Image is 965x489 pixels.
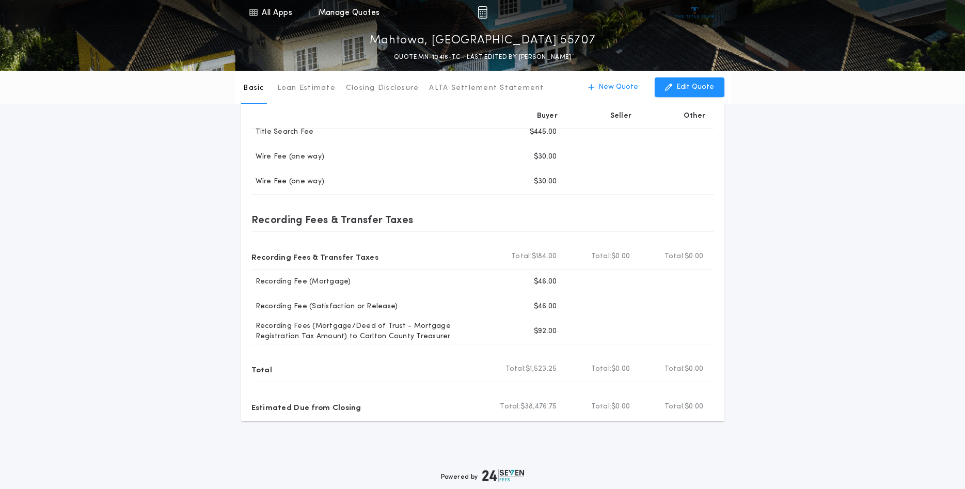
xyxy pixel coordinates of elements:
b: Total: [591,364,612,374]
p: Total [251,361,272,377]
p: New Quote [598,82,638,92]
span: $0.00 [611,251,630,262]
span: $0.00 [611,364,630,374]
button: Edit Quote [655,77,724,97]
span: $0.00 [685,364,703,374]
button: New Quote [578,77,648,97]
p: Title Search Fee [251,127,314,137]
p: Basic [243,83,264,93]
p: Mahtowa, [GEOGRAPHIC_DATA] 55707 [370,33,596,49]
p: Recording Fees & Transfer Taxes [251,211,414,228]
span: $0.00 [685,402,703,412]
img: img [478,6,487,19]
p: QUOTE MN-10416-TC - LAST EDITED BY [PERSON_NAME] [394,52,571,62]
p: Buyer [537,111,558,121]
p: Wire Fee (one way) [251,152,325,162]
p: $46.00 [534,277,557,287]
img: logo [482,469,525,482]
p: $30.00 [534,152,557,162]
p: Estimated Due from Closing [251,399,361,415]
b: Total: [665,402,685,412]
span: $0.00 [685,251,703,262]
b: Total: [511,251,532,262]
b: Total: [591,251,612,262]
p: $30.00 [534,177,557,187]
p: Recording Fees & Transfer Taxes [251,248,379,265]
b: Total: [665,364,685,374]
p: $46.00 [534,302,557,312]
p: $92.00 [534,326,557,337]
span: $0.00 [611,402,630,412]
p: Other [684,111,705,121]
p: Closing Disclosure [346,83,419,93]
p: Edit Quote [676,82,714,92]
img: vs-icon [675,7,714,18]
p: Recording Fees (Mortgage/Deed of Trust - Mortgage Registration Tax Amount) to Carlton County Trea... [251,321,492,342]
b: Total: [500,402,520,412]
p: ALTA Settlement Statement [429,83,544,93]
b: Total: [591,402,612,412]
p: Wire Fee (one way) [251,177,325,187]
b: Total: [665,251,685,262]
b: Total: [505,364,526,374]
p: Recording Fee (Satisfaction or Release) [251,302,398,312]
p: $445.00 [530,127,557,137]
div: Powered by [441,469,525,482]
p: Loan Estimate [277,83,336,93]
span: $184.00 [532,251,557,262]
span: $38,476.75 [520,402,557,412]
p: Seller [610,111,632,121]
span: $1,523.25 [526,364,557,374]
p: Recording Fee (Mortgage) [251,277,351,287]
